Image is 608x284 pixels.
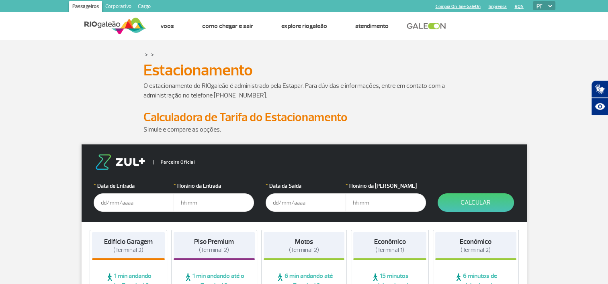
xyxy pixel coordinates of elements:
a: Explore RIOgaleão [281,22,327,30]
button: Calcular [438,193,514,212]
button: Abrir tradutor de língua de sinais. [591,80,608,98]
input: hh:mm [346,193,426,212]
a: Como chegar e sair [202,22,253,30]
input: hh:mm [174,193,254,212]
strong: Edifício Garagem [104,237,153,246]
span: (Terminal 2) [113,246,143,254]
span: (Terminal 2) [289,246,319,254]
a: Imprensa [489,4,507,9]
img: logo-zul.png [94,154,147,170]
label: Data de Entrada [94,182,174,190]
label: Data da Saída [266,182,346,190]
div: Plugin de acessibilidade da Hand Talk. [591,80,608,116]
a: Voos [160,22,174,30]
label: Horário da Entrada [174,182,254,190]
p: O estacionamento do RIOgaleão é administrado pela Estapar. Para dúvidas e informações, entre em c... [143,81,465,100]
label: Horário da [PERSON_NAME] [346,182,426,190]
a: Compra On-line GaleOn [436,4,481,9]
a: Corporativo [102,1,135,14]
p: Simule e compare as opções. [143,125,465,134]
h2: Calculadora de Tarifa do Estacionamento [143,110,465,125]
input: dd/mm/aaaa [94,193,174,212]
a: Cargo [135,1,154,14]
a: Atendimento [355,22,389,30]
strong: Motos [295,237,313,246]
a: > [145,50,148,59]
a: Passageiros [69,1,102,14]
span: Parceiro Oficial [154,160,195,164]
h1: Estacionamento [143,63,465,77]
button: Abrir recursos assistivos. [591,98,608,116]
a: > [151,50,154,59]
span: (Terminal 1) [375,246,404,254]
strong: Econômico [460,237,491,246]
span: (Terminal 2) [461,246,491,254]
strong: Econômico [374,237,406,246]
strong: Piso Premium [194,237,234,246]
a: RQS [515,4,524,9]
input: dd/mm/aaaa [266,193,346,212]
span: (Terminal 2) [199,246,229,254]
